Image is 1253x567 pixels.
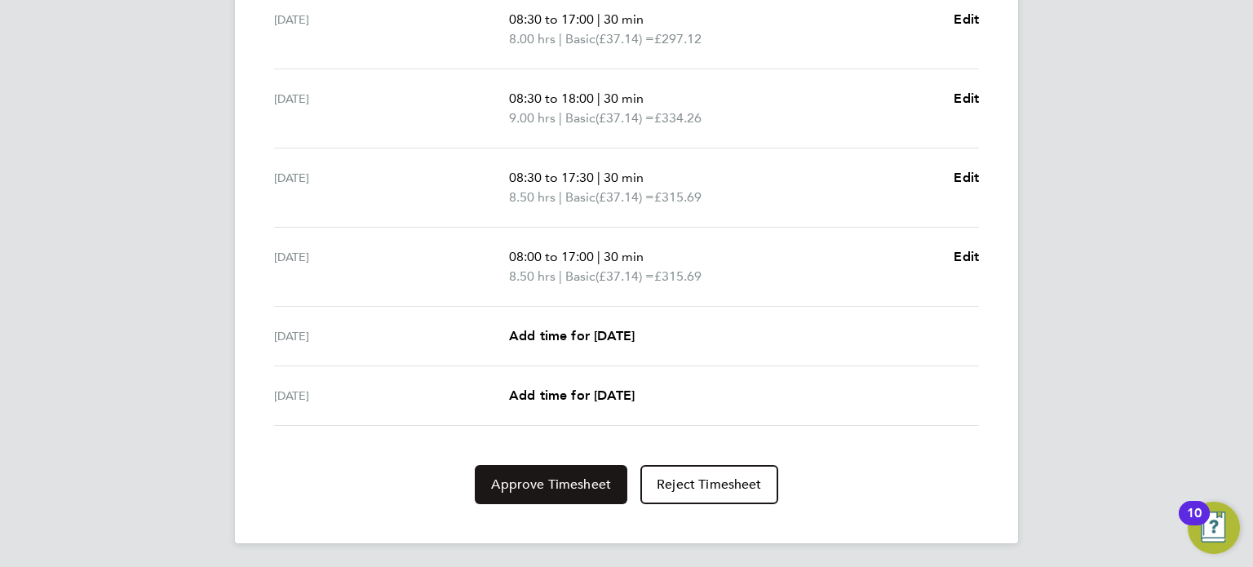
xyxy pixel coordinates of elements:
[565,267,596,286] span: Basic
[654,31,702,47] span: £297.12
[597,91,600,106] span: |
[274,10,509,49] div: [DATE]
[597,11,600,27] span: |
[654,189,702,205] span: £315.69
[509,388,635,403] span: Add time for [DATE]
[509,91,594,106] span: 08:30 to 18:00
[954,247,979,267] a: Edit
[1188,502,1240,554] button: Open Resource Center, 10 new notifications
[596,268,654,284] span: (£37.14) =
[954,168,979,188] a: Edit
[559,268,562,284] span: |
[274,386,509,405] div: [DATE]
[509,249,594,264] span: 08:00 to 17:00
[509,328,635,343] span: Add time for [DATE]
[640,465,778,504] button: Reject Timesheet
[954,10,979,29] a: Edit
[1187,513,1202,534] div: 10
[654,110,702,126] span: £334.26
[604,170,644,185] span: 30 min
[596,110,654,126] span: (£37.14) =
[596,31,654,47] span: (£37.14) =
[954,249,979,264] span: Edit
[954,11,979,27] span: Edit
[274,89,509,128] div: [DATE]
[565,188,596,207] span: Basic
[604,91,644,106] span: 30 min
[274,168,509,207] div: [DATE]
[509,189,556,205] span: 8.50 hrs
[509,170,594,185] span: 08:30 to 17:30
[509,110,556,126] span: 9.00 hrs
[565,29,596,49] span: Basic
[954,170,979,185] span: Edit
[604,249,644,264] span: 30 min
[597,170,600,185] span: |
[475,465,627,504] button: Approve Timesheet
[559,110,562,126] span: |
[657,476,762,493] span: Reject Timesheet
[604,11,644,27] span: 30 min
[954,89,979,109] a: Edit
[509,326,635,346] a: Add time for [DATE]
[509,11,594,27] span: 08:30 to 17:00
[954,91,979,106] span: Edit
[654,268,702,284] span: £315.69
[509,31,556,47] span: 8.00 hrs
[565,109,596,128] span: Basic
[274,247,509,286] div: [DATE]
[559,189,562,205] span: |
[491,476,611,493] span: Approve Timesheet
[509,386,635,405] a: Add time for [DATE]
[509,268,556,284] span: 8.50 hrs
[274,326,509,346] div: [DATE]
[597,249,600,264] span: |
[596,189,654,205] span: (£37.14) =
[559,31,562,47] span: |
